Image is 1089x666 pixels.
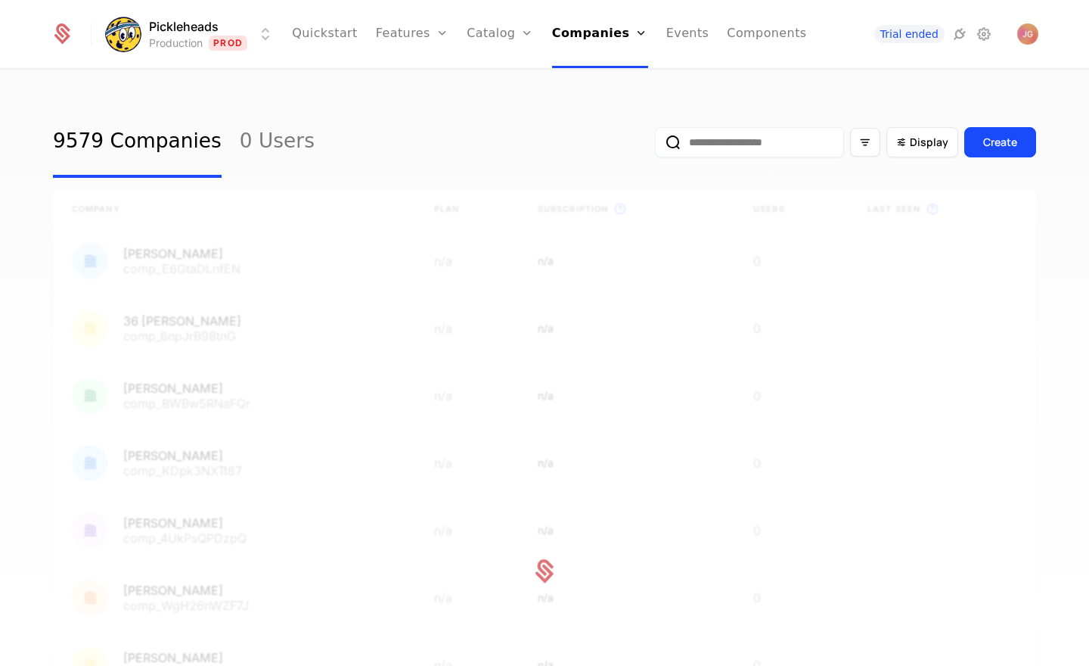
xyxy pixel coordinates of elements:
[149,36,203,51] div: Production
[209,36,247,51] span: Prod
[110,17,275,51] button: Select environment
[149,17,219,36] span: Pickleheads
[975,25,993,43] a: Settings
[53,107,222,178] a: 9579 Companies
[886,127,958,157] button: Display
[1017,23,1038,45] button: Open user button
[240,107,315,178] a: 0 Users
[105,16,141,52] img: Pickleheads
[964,127,1036,157] button: Create
[983,135,1017,150] div: Create
[951,25,969,43] a: Integrations
[910,135,948,150] span: Display
[1017,23,1038,45] img: Jeff Gordon
[529,556,560,587] img: Schematic Loader
[850,128,880,157] button: Filter options
[874,25,945,43] a: Trial ended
